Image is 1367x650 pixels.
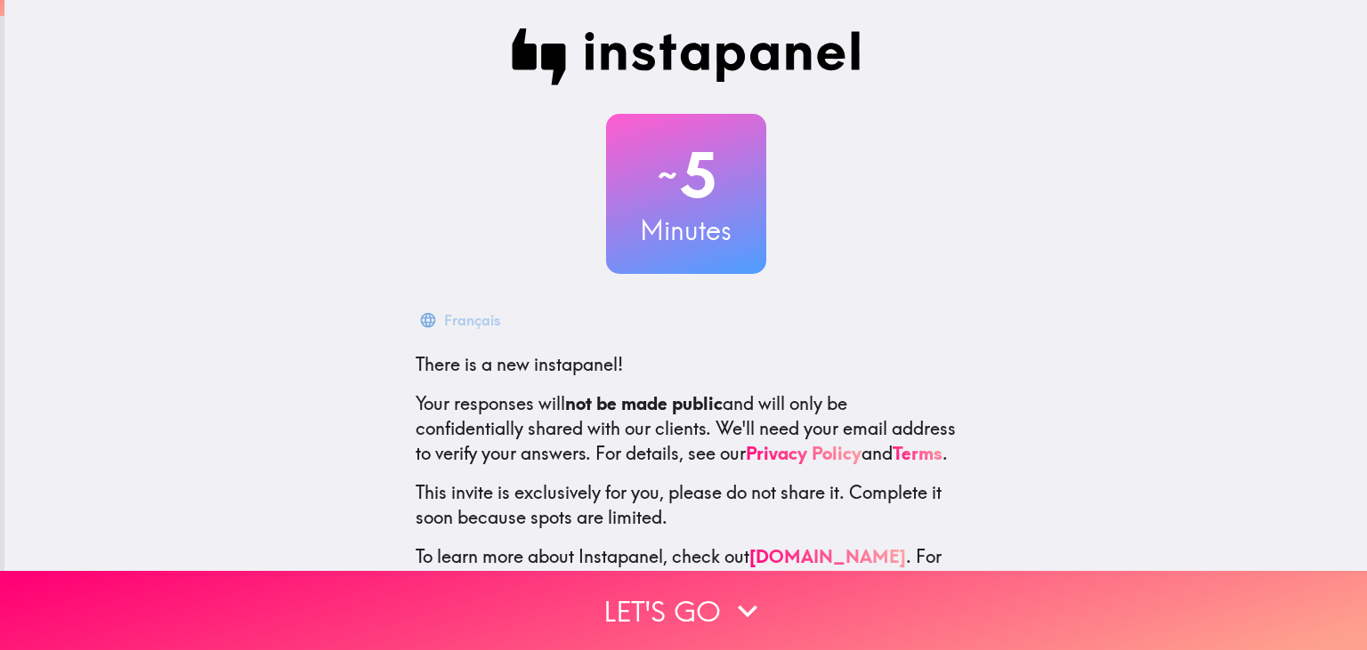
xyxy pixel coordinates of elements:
[444,308,500,333] div: Français
[416,353,623,375] span: There is a new instapanel!
[606,212,766,249] h3: Minutes
[416,480,957,530] p: This invite is exclusively for you, please do not share it. Complete it soon because spots are li...
[746,442,861,464] a: Privacy Policy
[416,302,507,338] button: Français
[655,148,680,202] span: ~
[606,139,766,212] h2: 5
[416,544,957,619] p: To learn more about Instapanel, check out . For questions or help, email us at .
[749,545,906,567] a: [DOMAIN_NAME]
[565,392,723,414] b: not be made public
[416,391,957,466] p: Your responses will and will only be confidentially shared with our clients. We'll need your emai...
[512,28,861,85] img: Instapanel
[893,442,942,464] a: Terms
